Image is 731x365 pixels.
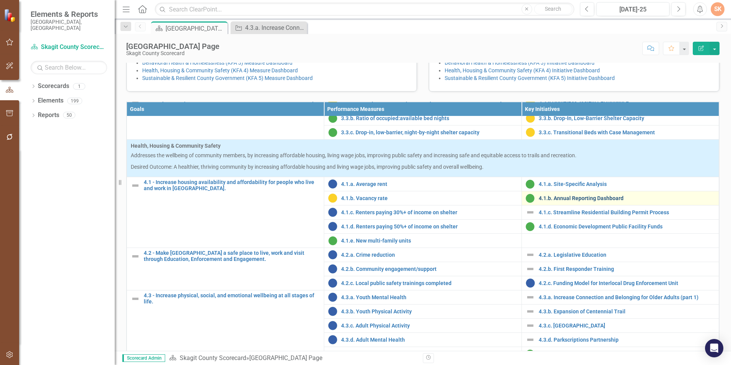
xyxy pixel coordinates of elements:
a: 4.1.a. Average rent [341,181,517,187]
td: Double-Click to Edit Right Click for Context Menu [324,125,521,140]
td: Double-Click to Edit Right Click for Context Menu [324,191,521,205]
td: Double-Click to Edit Right Click for Context Menu [324,276,521,290]
a: 4.2 - Make [GEOGRAPHIC_DATA] a safe place to live, work and visit through Education, Enforcement ... [144,250,320,262]
div: [GEOGRAPHIC_DATA] Page [166,24,226,33]
a: 4.3.c. Adult Physical Activity [341,323,517,329]
td: Double-Click to Edit Right Click for Context Menu [521,177,719,191]
td: Double-Click to Edit Right Click for Context Menu [324,220,521,234]
td: Double-Click to Edit Right Click for Context Menu [521,220,719,234]
div: Skagit County Scorecard [126,51,219,56]
img: ClearPoint Strategy [4,8,17,22]
a: 4.1 - Increase housing availability and affordability for people who live and work in [GEOGRAPHIC... [144,179,320,191]
a: 4.3 - Increase physical, social, and emotional wellbeing at all stages of life. [144,293,320,305]
div: 1 [73,83,85,90]
a: Health, Housing & Community Safety (KFA 4) Measure Dashboard [142,67,298,73]
a: 4.2.b. First Responder Training [539,266,715,272]
img: Caution [526,114,535,123]
a: 4.2.c. Funding Model for Interlocal Drug Enforcement Unit [539,280,715,286]
td: Double-Click to Edit Right Click for Context Menu [521,191,719,205]
a: Behavioral Health & Homelessness (KFA 3) Measure Dashboard [142,60,292,66]
span: Health, Housing & Community Safety [131,142,715,150]
img: Not Defined [526,321,535,330]
div: Open Intercom Messenger [705,339,723,357]
a: 4.1.d. Renters paying 50%+ of income on shelter [341,224,517,230]
a: 4.3.c. [GEOGRAPHIC_DATA] [539,323,715,329]
a: 4.1.b. Annual Reporting Dashboard [539,196,715,201]
img: On Target [328,236,337,245]
td: Double-Click to Edit Right Click for Context Menu [521,248,719,262]
a: Elements [38,96,63,105]
td: Double-Click to Edit Right Click for Context Menu [127,177,324,248]
a: Skagit County Scorecard [180,354,246,362]
img: Not Defined [526,335,535,344]
div: 199 [67,98,82,104]
td: Double-Click to Edit Right Click for Context Menu [521,347,719,361]
td: Double-Click to Edit Right Click for Context Menu [324,234,521,248]
a: 4.1.c. Streamline Residential Building Permit Process [539,210,715,215]
td: Double-Click to Edit Right Click for Context Menu [521,319,719,333]
td: Double-Click to Edit Right Click for Context Menu [324,262,521,276]
a: Sustainable & Resilient County Government (KFA 5) Measure Dashboard [142,75,313,81]
img: No Information [328,179,337,189]
img: On Target [526,349,535,358]
td: Double-Click to Edit Right Click for Context Menu [521,205,719,220]
td: Double-Click to Edit Right Click for Context Menu [521,125,719,140]
td: Double-Click to Edit Right Click for Context Menu [521,305,719,319]
img: No Information [328,222,337,231]
img: No Information [328,293,337,302]
input: Search Below... [31,61,107,74]
td: Double-Click to Edit Right Click for Context Menu [521,262,719,276]
button: [DATE]-25 [596,2,669,16]
td: Double-Click to Edit Right Click for Context Menu [324,319,521,333]
img: Not Defined [526,264,535,274]
img: On Target [526,222,535,231]
a: 4.1.e. New multi-family units [341,238,517,244]
a: 4.2.b. Community engagement/support [341,266,517,272]
button: SK [711,2,725,16]
img: On Target [328,114,337,123]
img: No Information [328,250,337,259]
a: 4.1.c. Renters paying 30%+ of income on shelter [341,210,517,215]
img: No Information [328,335,337,344]
p: Addresses the wellbeing of community members, by increasing affordable housing, living wage jobs,... [131,152,715,159]
a: 4.2.c. Local public safety trainings completed [341,280,517,286]
p: Desired Outcome: A healthier, thriving community by increasing affordable housing and living wage... [131,163,715,171]
a: 4.2.a. Legislative Education [539,252,715,258]
td: Double-Click to Edit Right Click for Context Menu [324,290,521,305]
a: Health, Housing & Community Safety (KFA 4) Initiative Dashboard [445,67,600,73]
div: [DATE]-25 [599,5,667,14]
button: Search [534,4,572,15]
td: Double-Click to Edit Right Click for Context Menu [324,177,521,191]
img: No Information [328,264,337,274]
input: Search ClearPoint... [155,3,574,16]
a: Sustainable & Resilient County Government (KFA 5) Initiative Dashboard [445,75,615,81]
img: Not Defined [131,181,140,190]
a: 4.3.a. Increase Connection and Belonging for Older Adults (part 1) [539,295,715,300]
img: No Information [328,307,337,316]
a: Behavioral Health & Homelessness (KFA 3) Initiative Dashboard [445,60,595,66]
td: Double-Click to Edit Right Click for Context Menu [521,333,719,347]
div: [GEOGRAPHIC_DATA] Page [126,42,219,51]
img: No Information [526,279,535,288]
img: Not Defined [526,307,535,316]
a: 4.2.a. Crime reduction [341,252,517,258]
td: Double-Click to Edit Right Click for Context Menu [324,333,521,347]
td: Double-Click to Edit Right Click for Context Menu [324,305,521,319]
td: Double-Click to Edit Right Click for Context Menu [521,290,719,305]
td: Double-Click to Edit Right Click for Context Menu [324,205,521,220]
img: Caution [328,194,337,203]
span: Scorecard Admin [122,354,165,362]
a: Reports [38,111,59,120]
td: Double-Click to Edit Right Click for Context Menu [324,111,521,125]
img: Not Defined [526,208,535,217]
a: Skagit County Scorecard [31,43,107,52]
td: Double-Click to Edit Right Click for Context Menu [127,95,324,140]
a: 3.3.c. Transitional Beds with Case Management [539,130,715,135]
a: 4.1.b. Vacancy rate [341,196,517,201]
div: [GEOGRAPHIC_DATA] Page [249,354,322,362]
a: 3.3.c. Drop-in, low-barrier, night-by-night shelter capacity [341,130,517,135]
img: On Target [526,194,535,203]
img: No Information [328,321,337,330]
img: Not Defined [526,293,535,302]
